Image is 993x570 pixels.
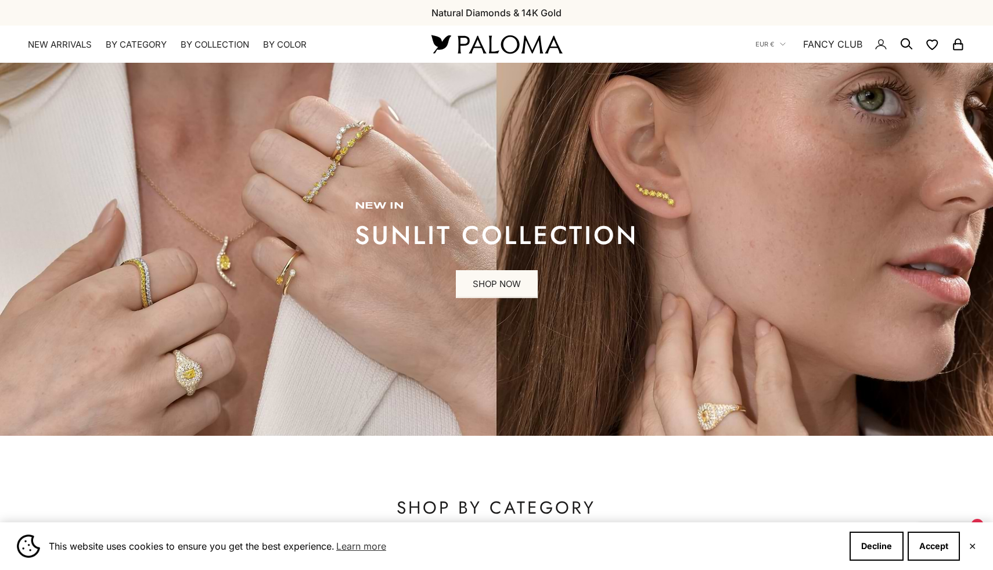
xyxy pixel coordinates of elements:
p: new in [355,200,638,212]
img: Cookie banner [17,535,40,558]
nav: Primary navigation [28,39,404,51]
summary: By Category [106,39,167,51]
a: FANCY CLUB [803,37,862,52]
summary: By Color [263,39,307,51]
button: Close [969,543,976,550]
a: NEW ARRIVALS [28,39,92,51]
button: Decline [850,532,904,561]
summary: By Collection [181,39,249,51]
p: SHOP BY CATEGORY [78,496,915,519]
p: Natural Diamonds & 14K Gold [431,5,562,20]
a: SHOP NOW [456,270,538,298]
button: EUR € [755,39,786,49]
span: EUR € [755,39,774,49]
a: Learn more [334,537,388,555]
button: Accept [908,532,960,561]
nav: Secondary navigation [755,26,965,63]
span: This website uses cookies to ensure you get the best experience. [49,537,840,555]
p: sunlit collection [355,224,638,247]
